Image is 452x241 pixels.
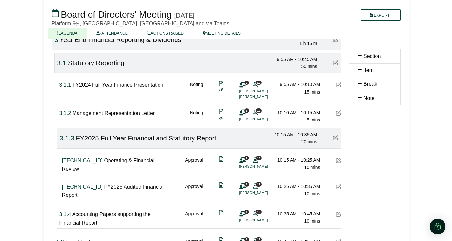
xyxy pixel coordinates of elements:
[174,11,194,19] div: [DATE]
[59,110,71,116] span: Click to fine tune number
[275,210,320,217] div: 10:35 AM - 10:45 AM
[256,210,262,214] span: 12
[363,67,374,73] span: Item
[55,36,58,43] span: Click to fine tune number
[256,81,262,85] span: 12
[301,64,317,69] span: 50 mins
[430,219,445,234] div: Open Intercom Messenger
[239,190,288,195] li: [PERSON_NAME]
[244,182,249,186] span: 1
[361,9,400,21] button: Export
[57,59,66,66] span: Click to fine tune number
[62,158,103,163] span: Click to fine tune number
[299,41,317,46] span: 1 h 15 m
[239,88,288,94] li: [PERSON_NAME]
[272,131,317,138] div: 10:15 AM - 10:35 AM
[239,94,288,100] li: [PERSON_NAME]
[59,82,71,88] span: Click to fine tune number
[185,157,203,173] div: Approval
[48,28,87,39] a: AGENDA
[190,81,203,100] div: Noting
[190,109,203,124] div: Noting
[59,212,151,226] span: Accounting Papers supporting the Financial Report
[272,56,317,63] div: 9:55 AM - 10:45 AM
[185,210,203,227] div: Approval
[59,212,71,217] span: Click to fine tune number
[363,95,375,101] span: Note
[185,183,203,199] div: Approval
[275,183,320,190] div: 10:25 AM - 10:35 AM
[304,191,320,196] span: 10 mins
[239,116,288,122] li: [PERSON_NAME]
[307,117,320,122] span: 5 mins
[275,109,320,116] div: 10:10 AM - 10:15 AM
[60,135,74,142] span: Click to fine tune number
[87,28,137,39] a: ATTENDANCE
[256,156,262,160] span: 12
[68,59,124,66] span: Statutory Reporting
[193,28,250,39] a: MEETING DETAILS
[76,135,216,142] span: FY2025 Full Year Financial and Statutory Report
[304,89,320,95] span: 15 mins
[363,53,381,59] span: Section
[244,156,249,160] span: 1
[275,81,320,88] div: 9:55 AM - 10:10 AM
[62,184,164,198] span: FY2025 Audited Financial Report
[256,182,262,186] span: 12
[73,82,163,88] span: FY2024 Full Year Finance Presentation
[62,158,155,172] span: Operating & Financial Review
[275,157,320,164] div: 10:15 AM - 10:25 AM
[301,139,317,144] span: 20 mins
[256,108,262,113] span: 12
[137,28,193,39] a: ACTIONS RAISED
[244,108,249,113] span: 1
[60,36,181,43] span: Year End Financial Reporting & Dividends
[73,110,155,116] span: Management Representation Letter
[244,81,249,85] span: 2
[239,217,288,223] li: [PERSON_NAME]
[244,210,249,214] span: 1
[62,184,103,190] span: Click to fine tune number
[304,218,320,224] span: 10 mins
[239,164,288,169] li: [PERSON_NAME]
[52,21,229,26] span: Platform 9¾, [GEOGRAPHIC_DATA], [GEOGRAPHIC_DATA] and via Teams
[61,9,171,20] span: Board of Directors' Meeting
[363,81,377,87] span: Break
[304,165,320,170] span: 10 mins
